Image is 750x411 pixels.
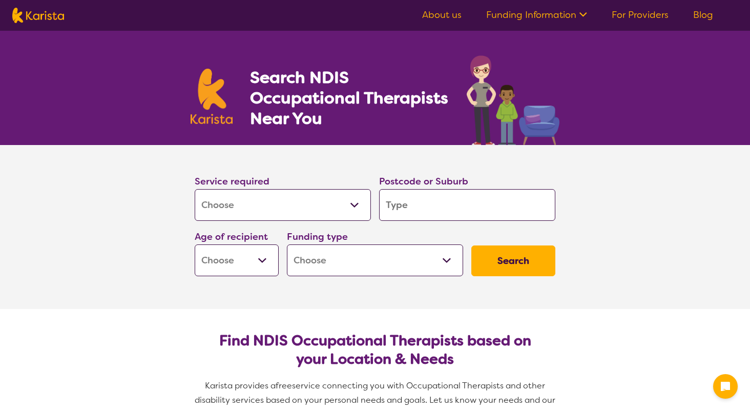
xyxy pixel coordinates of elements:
[287,231,348,243] label: Funding type
[12,8,64,23] img: Karista logo
[612,9,669,21] a: For Providers
[250,67,449,129] h1: Search NDIS Occupational Therapists Near You
[471,245,555,276] button: Search
[379,189,555,221] input: Type
[276,380,292,391] span: free
[195,231,268,243] label: Age of recipient
[379,175,468,188] label: Postcode or Suburb
[422,9,462,21] a: About us
[467,55,559,145] img: occupational-therapy
[205,380,276,391] span: Karista provides a
[486,9,587,21] a: Funding Information
[693,9,713,21] a: Blog
[195,175,269,188] label: Service required
[191,69,233,124] img: Karista logo
[203,332,547,368] h2: Find NDIS Occupational Therapists based on your Location & Needs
